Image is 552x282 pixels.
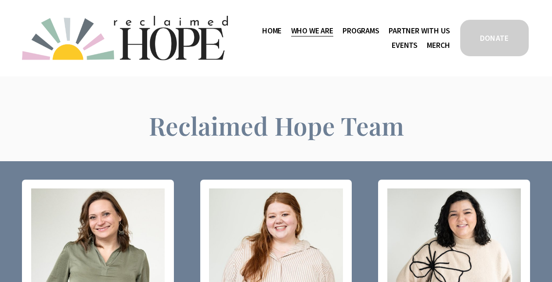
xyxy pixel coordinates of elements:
[392,38,418,52] a: Events
[389,25,450,37] span: Partner With Us
[343,25,379,37] span: Programs
[459,18,530,58] a: DONATE
[262,24,281,38] a: Home
[427,38,450,52] a: Merch
[291,24,333,38] a: folder dropdown
[343,24,379,38] a: folder dropdown
[149,109,404,142] span: Reclaimed Hope Team
[22,16,228,60] img: Reclaimed Hope Initiative
[291,25,333,37] span: Who We Are
[389,24,450,38] a: folder dropdown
